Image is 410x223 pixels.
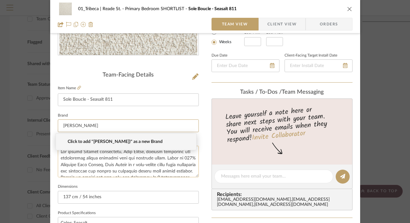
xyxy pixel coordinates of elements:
label: Due Date [212,54,227,57]
span: 01_Tribeca | Reade St. [78,7,125,11]
img: Remove from project [88,22,93,27]
span: Sole Boucle - Seasalt 811 [188,7,237,11]
span: Tasks / To-Dos / [240,89,282,95]
input: Enter Item Name [58,93,199,106]
label: Product Specifications [58,212,96,215]
div: team Messaging [212,89,353,96]
span: Recipients: [217,192,350,197]
mat-radio-group: Select item type [212,28,244,46]
input: Enter the dimensions of this item [58,191,199,204]
label: Brand [58,114,68,117]
span: Team View [222,18,248,30]
button: close [347,6,353,12]
input: Enter Brand [58,119,199,132]
span: Client View [267,18,297,30]
div: Team-Facing Details [58,72,199,79]
span: Click to add "[PERSON_NAME])" as a new Brand [68,139,190,145]
span: Orders [313,18,345,30]
label: Weeks [218,39,232,45]
label: Item Name [58,85,81,91]
input: Enter Install Date [285,59,353,72]
div: Leave yourself a note here or share next steps with your team. You will receive emails when they ... [211,103,353,145]
a: Invite Collaborator [251,128,306,144]
span: Primary Bedroom SHORTLIST [125,7,188,11]
img: e04584f1-7859-46d7-99a6-f34dec9a6fd2_48x40.jpg [58,3,73,15]
div: [EMAIL_ADDRESS][DOMAIN_NAME] , [EMAIL_ADDRESS][DOMAIN_NAME] , [EMAIL_ADDRESS][DOMAIN_NAME] [217,197,350,207]
input: Enter Due Date [212,59,279,72]
label: Dimensions [58,185,77,188]
label: Client-Facing Target Install Date [285,54,337,57]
